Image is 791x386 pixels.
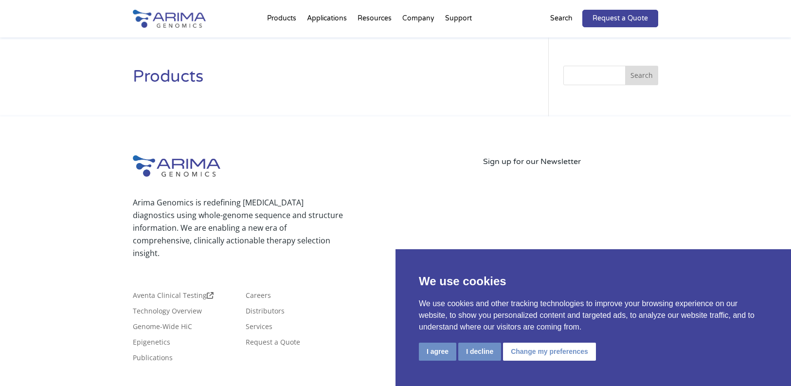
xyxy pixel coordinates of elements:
p: We use cookies [419,273,768,290]
p: We use cookies and other tracking technologies to improve your browsing experience on our website... [419,298,768,333]
p: Arima Genomics is redefining [MEDICAL_DATA] diagnostics using whole-genome sequence and structure... [133,196,343,259]
a: Aventa Clinical Testing [133,292,214,303]
a: Distributors [246,308,285,318]
a: Services [246,323,272,334]
img: Arima-Genomics-logo [133,155,220,177]
a: Request a Quote [582,10,658,27]
button: Change my preferences [503,343,596,361]
iframe: Form 0 [483,168,658,231]
a: Epigenetics [133,339,170,349]
a: Technology Overview [133,308,202,318]
a: Careers [246,292,271,303]
a: Publications [133,354,173,365]
a: Request a Quote [246,339,300,349]
img: Arima-Genomics-logo [133,10,206,28]
p: Sign up for our Newsletter [483,155,658,168]
a: Genome-Wide HiC [133,323,192,334]
button: I agree [419,343,456,361]
h1: Products [133,66,520,95]
p: Search [550,12,573,25]
button: Search [625,66,658,85]
button: I decline [458,343,501,361]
